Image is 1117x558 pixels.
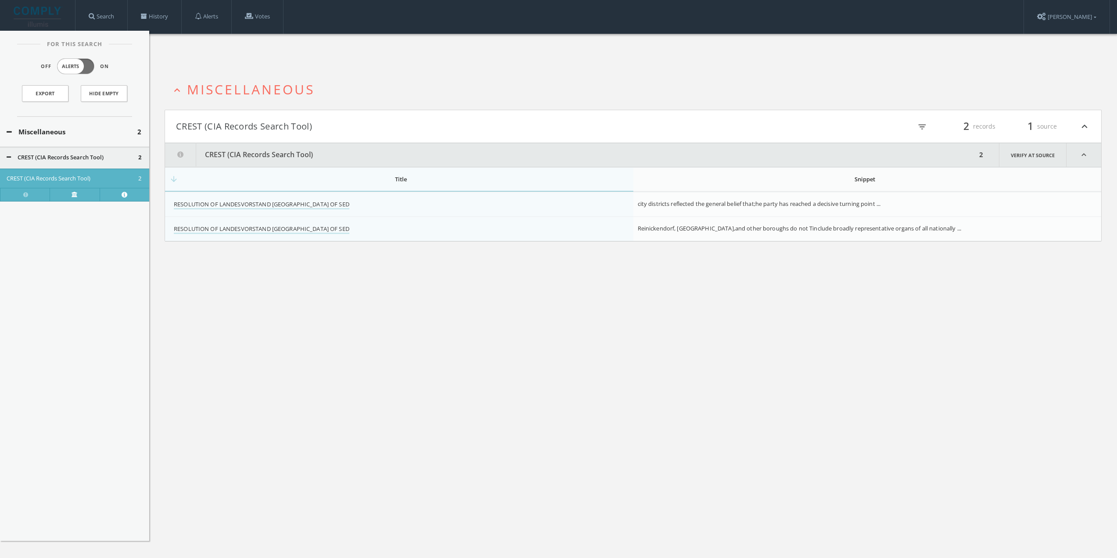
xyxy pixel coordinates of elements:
div: Title [174,175,628,183]
span: city districts reflected the general belief that;he party has reached a decisive turning point ... [638,200,881,208]
img: illumis [14,7,63,27]
span: Off [41,63,51,70]
div: grid [165,192,1101,241]
div: 2 [977,143,986,167]
i: arrow_downward [169,175,178,184]
span: For This Search [40,40,109,49]
a: Export [22,85,68,102]
i: filter_list [917,122,927,132]
button: CREST (CIA Records Search Tool) [7,174,138,183]
div: records [943,119,995,134]
div: Snippet [638,175,1093,183]
i: expand_less [1079,119,1090,134]
a: Verify at source [999,143,1067,167]
button: Hide Empty [81,85,127,102]
span: 2 [138,153,141,162]
span: 2 [959,119,973,134]
span: 1 [1024,119,1037,134]
i: expand_less [1067,143,1101,167]
span: 2 [137,127,141,137]
button: CREST (CIA Records Search Tool) [7,153,138,162]
a: RESOLUTION OF LANDESVORSTAND [GEOGRAPHIC_DATA] OF SED [174,225,349,234]
a: RESOLUTION OF LANDESVORSTAND [GEOGRAPHIC_DATA] OF SED [174,200,349,209]
span: 2 [138,174,141,183]
button: expand_lessMiscellaneous [171,82,1102,97]
a: Verify at source [50,188,99,201]
span: On [100,63,109,70]
button: CREST (CIA Records Search Tool) [165,143,977,167]
button: CREST (CIA Records Search Tool) [176,119,633,134]
i: expand_less [171,84,183,96]
button: Miscellaneous [7,127,137,137]
span: Reinickendorf, [GEOGRAPHIC_DATA],and other boroughs do not Tinclude broadly representative organs... [638,224,961,232]
span: Miscellaneous [187,80,315,98]
div: source [1004,119,1057,134]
